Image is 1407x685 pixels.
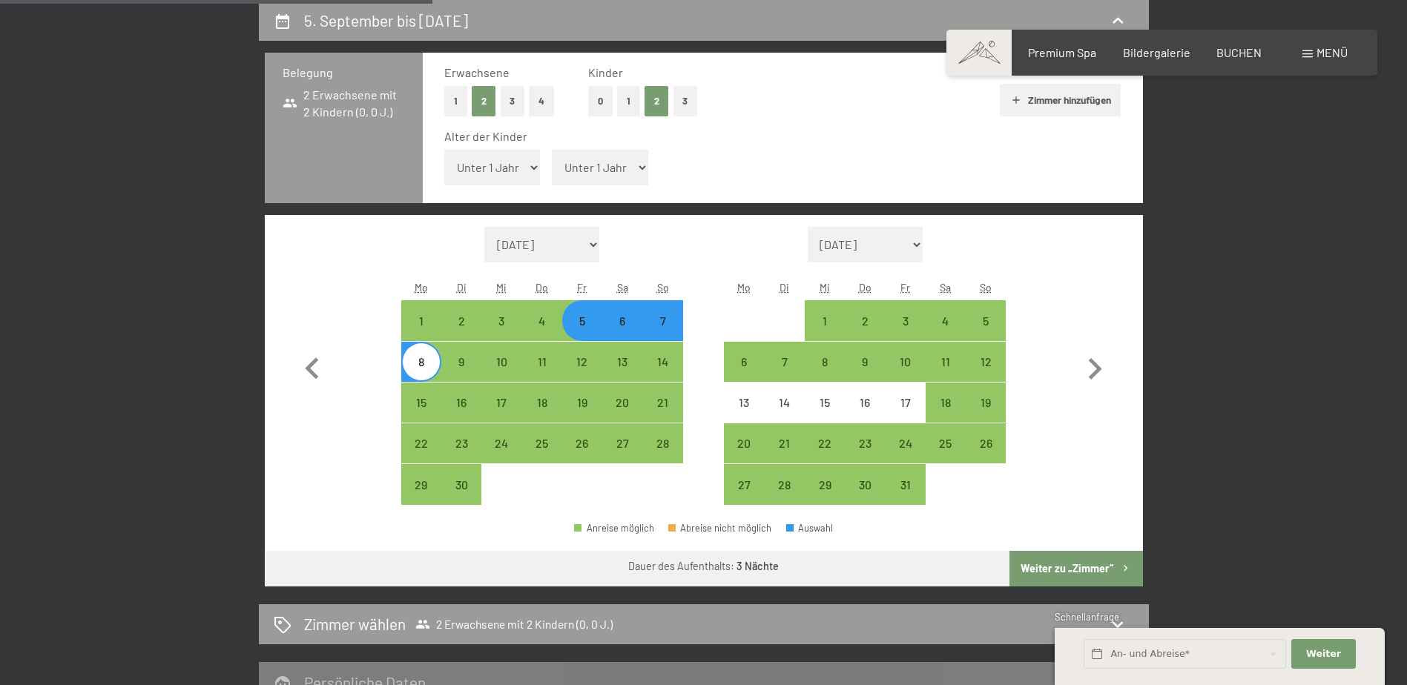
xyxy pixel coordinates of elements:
div: 19 [564,397,601,434]
div: 30 [443,479,480,516]
div: Anreise möglich [885,464,925,504]
div: Anreise nicht möglich [765,383,805,423]
abbr: Montag [415,281,428,294]
abbr: Donnerstag [859,281,871,294]
div: Anreise möglich [562,423,602,463]
div: Anreise möglich [441,300,481,340]
abbr: Sonntag [657,281,669,294]
div: Anreise möglich [724,423,764,463]
abbr: Sonntag [980,281,992,294]
div: 10 [483,356,520,393]
div: 5 [967,315,1004,352]
div: Tue Sep 16 2025 [441,383,481,423]
div: 25 [524,437,561,474]
div: Anreise möglich [845,300,885,340]
div: Thu Sep 11 2025 [522,342,562,382]
div: 26 [967,437,1004,474]
div: Anreise möglich [441,423,481,463]
div: Anreise möglich [602,383,642,423]
div: Anreise möglich [401,342,441,382]
div: Mon Oct 20 2025 [724,423,764,463]
div: Anreise möglich [966,383,1006,423]
div: Mon Oct 06 2025 [724,342,764,382]
div: Wed Sep 10 2025 [481,342,521,382]
span: 2 Erwachsene mit 2 Kindern (0, 0 J.) [415,617,613,632]
div: 29 [403,479,440,516]
div: Anreise nicht möglich [805,383,845,423]
button: 3 [501,86,525,116]
div: 11 [927,356,964,393]
span: 2 Erwachsene mit 2 Kindern (0, 0 J.) [283,87,405,120]
div: Anreise nicht möglich [885,383,925,423]
div: Mon Oct 27 2025 [724,464,764,504]
abbr: Dienstag [457,281,467,294]
div: Mon Oct 13 2025 [724,383,764,423]
div: Sun Oct 05 2025 [966,300,1006,340]
div: Anreise möglich [845,423,885,463]
div: 24 [483,437,520,474]
div: 25 [927,437,964,474]
div: Anreise möglich [966,300,1006,340]
div: Anreise nicht möglich [845,383,885,423]
div: 2 [846,315,883,352]
div: Anreise möglich [522,423,562,463]
a: Bildergalerie [1123,45,1190,59]
button: Nächster Monat [1073,227,1116,506]
div: Wed Oct 29 2025 [805,464,845,504]
button: 4 [529,86,554,116]
div: Anreise möglich [765,423,805,463]
div: Anreise möglich [522,342,562,382]
div: Anreise möglich [966,342,1006,382]
div: 27 [604,437,641,474]
div: Abreise nicht möglich [668,523,772,533]
button: 3 [673,86,698,116]
div: Wed Oct 15 2025 [805,383,845,423]
div: Wed Sep 24 2025 [481,423,521,463]
div: 16 [443,397,480,434]
div: 4 [524,315,561,352]
div: Sun Sep 07 2025 [642,300,682,340]
div: Anreise möglich [401,300,441,340]
abbr: Samstag [940,281,951,294]
div: Anreise möglich [602,300,642,340]
abbr: Donnerstag [536,281,548,294]
div: Mon Sep 08 2025 [401,342,441,382]
div: Anreise möglich [845,464,885,504]
div: 14 [766,397,803,434]
h2: 5. September bis [DATE] [304,11,468,30]
div: Anreise möglich [562,383,602,423]
div: Anreise möglich [481,383,521,423]
div: Anreise möglich [885,342,925,382]
div: 13 [604,356,641,393]
div: Anreise möglich [926,423,966,463]
div: 19 [967,397,1004,434]
abbr: Dienstag [780,281,789,294]
div: Anreise möglich [602,423,642,463]
div: Wed Oct 08 2025 [805,342,845,382]
div: Anreise möglich [522,383,562,423]
div: Mon Sep 01 2025 [401,300,441,340]
div: Tue Sep 09 2025 [441,342,481,382]
div: Sat Oct 11 2025 [926,342,966,382]
div: Anreise möglich [765,464,805,504]
div: Fri Sep 19 2025 [562,383,602,423]
div: 29 [806,479,843,516]
div: Anreise möglich [724,342,764,382]
div: 17 [483,397,520,434]
div: Fri Oct 03 2025 [885,300,925,340]
div: 9 [443,356,480,393]
div: Tue Oct 21 2025 [765,423,805,463]
span: BUCHEN [1216,45,1262,59]
button: 2 [472,86,496,116]
div: 3 [886,315,923,352]
div: Anreise möglich [642,300,682,340]
div: Mon Sep 22 2025 [401,423,441,463]
div: 9 [846,356,883,393]
div: Thu Oct 16 2025 [845,383,885,423]
div: Anreise möglich [805,342,845,382]
div: Anreise möglich [441,464,481,504]
div: 30 [846,479,883,516]
div: Anreise möglich [602,342,642,382]
div: 27 [725,479,762,516]
div: Auswahl [786,523,834,533]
